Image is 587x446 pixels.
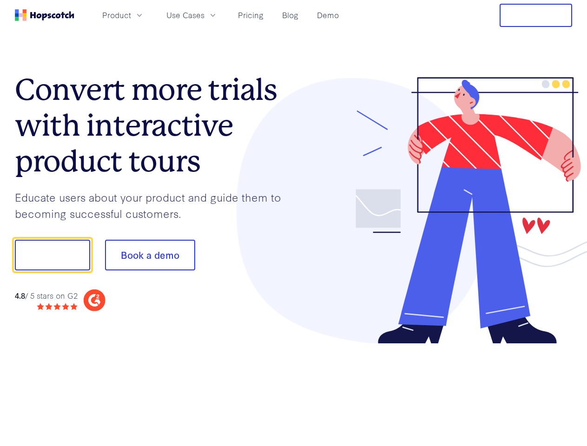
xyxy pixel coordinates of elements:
span: Use Cases [166,9,204,21]
div: / 5 stars on G2 [15,290,78,302]
a: Pricing [234,7,267,23]
h1: Convert more trials with interactive product tours [15,72,294,179]
strong: 4.8 [15,290,25,301]
p: Educate users about your product and guide them to becoming successful customers. [15,189,294,221]
button: Use Cases [161,7,223,23]
button: Product [97,7,150,23]
button: Show me! [15,240,90,270]
a: Home [15,9,74,21]
a: Demo [313,7,343,23]
button: Free Trial [500,4,572,27]
a: Blog [278,7,302,23]
span: Product [102,9,131,21]
button: Book a demo [105,240,195,270]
